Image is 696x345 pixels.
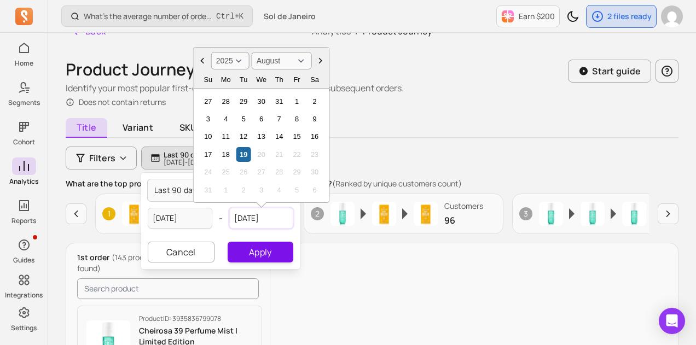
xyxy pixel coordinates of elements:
[607,11,652,22] p: 2 files ready
[289,72,304,87] div: Friday
[218,165,233,179] div: Not available Monday, August 25th, 2025
[201,183,216,197] div: Not available Sunday, August 31st, 2025
[539,202,563,226] img: Product image
[272,183,287,197] div: Not available Thursday, September 4th, 2025
[66,60,195,79] h1: Product Journey
[659,308,685,334] div: Open Intercom Messenger
[201,147,216,162] div: Choose Sunday, August 17th, 2025
[12,234,36,267] button: Guides
[568,60,651,83] button: Start guide
[84,11,212,22] p: What’s the average number of orders per customer?
[496,5,560,27] button: Earn $200
[444,201,483,212] p: Customers
[272,112,287,126] div: Choose Thursday, August 7th, 2025
[219,212,223,225] span: -
[254,72,269,87] div: Wednesday
[11,217,36,225] p: Reports
[169,118,208,137] span: SKU
[239,12,243,21] kbd: K
[289,112,304,126] div: Choose Friday, August 8th, 2025
[307,129,322,144] div: Choose Saturday, August 16th, 2025
[289,129,304,144] div: Choose Friday, August 15th, 2025
[122,202,146,226] img: Product image
[61,5,253,27] button: What’s the average number of orders per customer?Ctrl+K
[77,252,160,273] span: (143 products found)
[164,159,209,166] p: [DATE] - [DATE]
[289,183,304,197] div: Not available Friday, September 5th, 2025
[236,147,251,162] div: Choose Tuesday, August 19th, 2025
[201,129,216,144] div: Choose Sunday, August 10th, 2025
[332,178,462,189] span: (Ranked by unique customers count)
[79,97,166,108] p: Does not contain returns
[218,112,233,126] div: Choose Monday, August 4th, 2025
[229,208,294,229] input: yyyy-mm-dd
[254,112,269,126] div: Choose Wednesday, August 6th, 2025
[77,252,177,274] p: 1st order
[414,202,438,226] img: Product image
[148,179,293,201] button: last 90 days
[519,11,555,22] p: Earn $200
[218,94,233,109] div: Choose Monday, July 28th, 2025
[148,242,214,262] button: Cancel
[201,94,216,109] div: Choose Sunday, July 27th, 2025
[257,7,322,26] button: Sol de Janeiro
[236,112,251,126] div: Choose Tuesday, August 5th, 2025
[586,5,657,28] button: 2 files ready
[66,118,107,138] span: Title
[330,202,355,226] img: Product image
[139,314,253,323] p: Product ID: 3935836799078
[201,72,216,87] div: Sunday
[592,65,641,78] p: Start guide
[444,214,483,227] p: 96
[254,129,269,144] div: Choose Wednesday, August 13th, 2025
[148,208,212,229] input: yyyy-mm-dd
[216,10,243,22] span: +
[164,150,209,159] p: Last 90 days
[304,194,503,234] button: 2Product imageProduct imageProduct imageCustomers96
[519,207,532,220] span: 3
[66,178,678,189] p: What are the top product sequences new customer purchase the most?
[254,165,269,179] div: Not available Wednesday, August 27th, 2025
[13,256,34,265] p: Guides
[201,165,216,179] div: Not available Sunday, August 24th, 2025
[95,194,295,234] button: 1Product imageProduct imageProduct imageCustomers156
[77,278,259,299] input: search product
[236,94,251,109] div: Choose Tuesday, July 29th, 2025
[66,147,137,169] button: Filters
[218,72,233,87] div: Monday
[201,112,216,126] div: Choose Sunday, August 3rd, 2025
[66,81,404,95] p: Identify your most popular first-order products and discover their subsequent orders.
[236,165,251,179] div: Not available Tuesday, August 26th, 2025
[661,5,683,27] img: avatar
[264,11,316,22] span: Sol de Janeiro
[272,165,287,179] div: Not available Thursday, August 28th, 2025
[197,92,326,199] div: Month August, 2025
[289,147,304,162] div: Not available Friday, August 22nd, 2025
[112,118,164,137] span: Variant
[289,94,304,109] div: Choose Friday, August 1st, 2025
[272,129,287,144] div: Choose Thursday, August 14th, 2025
[307,72,322,87] div: Saturday
[254,147,269,162] div: Not available Wednesday, August 20th, 2025
[8,98,40,107] p: Segments
[5,291,43,300] p: Integrations
[218,147,233,162] div: Choose Monday, August 18th, 2025
[218,129,233,144] div: Choose Monday, August 11th, 2025
[272,72,287,87] div: Thursday
[193,47,330,203] div: Choose Date
[289,165,304,179] div: Not available Friday, August 29th, 2025
[307,165,322,179] div: Not available Saturday, August 30th, 2025
[254,94,269,109] div: Choose Wednesday, July 30th, 2025
[254,183,269,197] div: Not available Wednesday, September 3rd, 2025
[562,5,584,27] button: Toggle dark mode
[307,183,322,197] div: Not available Saturday, September 6th, 2025
[311,207,324,220] span: 2
[236,183,251,197] div: Not available Tuesday, September 2nd, 2025
[236,72,251,87] div: Tuesday
[236,129,251,144] div: Choose Tuesday, August 12th, 2025
[372,202,396,226] img: Product image
[307,94,322,109] div: Choose Saturday, August 2nd, 2025
[102,207,115,220] span: 1
[141,147,230,169] button: Last 90 days[DATE]-[DATE]
[13,138,35,147] p: Cohort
